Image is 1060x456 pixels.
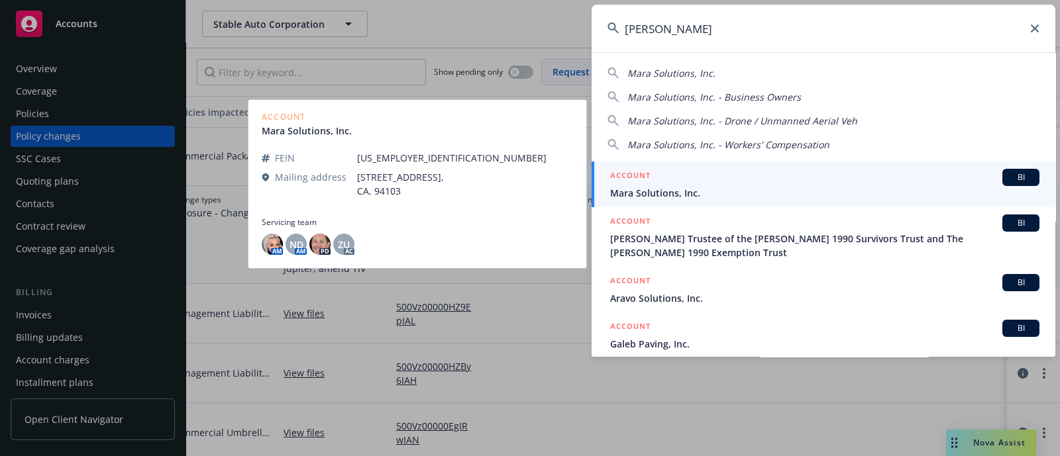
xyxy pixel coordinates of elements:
[592,5,1055,52] input: Search...
[610,274,651,290] h5: ACCOUNT
[627,91,801,103] span: Mara Solutions, Inc. - Business Owners
[1008,322,1034,334] span: BI
[1008,217,1034,229] span: BI
[592,207,1055,267] a: ACCOUNTBI[PERSON_NAME] Trustee of the [PERSON_NAME] 1990 Survivors Trust and The [PERSON_NAME] 19...
[610,186,1039,200] span: Mara Solutions, Inc.
[592,312,1055,358] a: ACCOUNTBIGaleb Paving, Inc.
[610,214,651,230] h5: ACCOUNT
[1008,171,1034,183] span: BI
[627,138,829,151] span: Mara Solutions, Inc. - Workers' Compensation
[627,67,715,79] span: Mara Solutions, Inc.
[627,114,857,127] span: Mara Solutions, Inc. - Drone / Unmanned Aerial Veh
[592,267,1055,312] a: ACCOUNTBIAravo Solutions, Inc.
[610,291,1039,305] span: Aravo Solutions, Inc.
[610,320,651,336] h5: ACCOUNT
[610,232,1039,259] span: [PERSON_NAME] Trustee of the [PERSON_NAME] 1990 Survivors Trust and The [PERSON_NAME] 1990 Exempt...
[1008,277,1034,289] span: BI
[610,337,1039,351] span: Galeb Paving, Inc.
[610,169,651,185] h5: ACCOUNT
[592,161,1055,207] a: ACCOUNTBIMara Solutions, Inc.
